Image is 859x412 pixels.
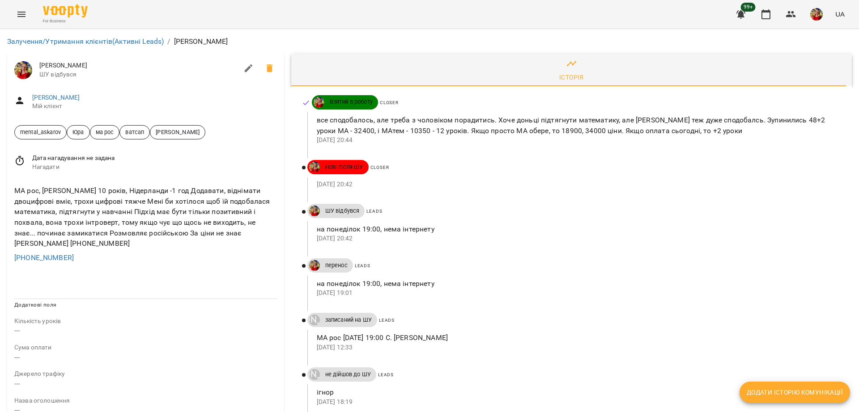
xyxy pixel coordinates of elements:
a: ДТ УКР\РОС Абасова Сабіна https://us06web.zoom.us/j/84886035086 [307,260,320,271]
span: Leads [366,209,382,214]
li: / [167,36,170,47]
p: [DATE] 20:44 [317,136,838,145]
p: --- [14,378,277,389]
span: Дата нагадування не задана [32,154,277,163]
p: field-description [14,396,277,405]
img: Voopty Logo [43,4,88,17]
span: ма рос [90,128,119,136]
span: Нові після ШУ [320,163,369,171]
span: ШУ відбувся [39,70,238,79]
p: [DATE] 20:42 [317,180,838,189]
a: [PERSON_NAME] [307,369,320,380]
a: ДТ УКР\РОС Абасова Сабіна https://us06web.zoom.us/j/84886035086 [312,97,324,108]
div: Юрій Тимочко [309,315,320,325]
span: [PERSON_NAME] [39,61,238,70]
p: [DATE] 18:19 [317,398,838,407]
span: Взятий в роботу [324,98,378,106]
span: Юра [67,128,89,136]
span: Closer [380,100,399,105]
div: Юрій Тимочко [309,369,320,380]
p: --- [14,352,277,363]
span: Нагадати [32,163,277,172]
img: ДТ УКР\РОС Абасова Сабіна https://us06web.zoom.us/j/84886035086 [309,162,320,172]
a: ДТ УКР\РОС Абасова Сабіна https://us06web.zoom.us/j/84886035086 [307,206,320,216]
span: Додати історію комунікації [747,387,843,398]
a: [PHONE_NUMBER] [14,253,74,262]
button: Menu [11,4,32,25]
button: UA [832,6,848,22]
span: mental_askarov [15,128,66,136]
span: Додаткові поля [14,302,56,308]
p: [DATE] 12:33 [317,343,838,352]
p: МА рос [DATE] 19:00 С. [PERSON_NAME] [317,332,838,343]
img: ДТ УКР\РОС Абасова Сабіна https://us06web.zoom.us/j/84886035086 [309,260,320,271]
span: [PERSON_NAME] [150,128,205,136]
span: For Business [43,18,88,24]
p: [DATE] 20:42 [317,234,838,243]
p: [DATE] 19:01 [317,289,838,298]
img: ДТ УКР\РОС Абасова Сабіна https://us06web.zoom.us/j/84886035086 [14,61,32,79]
span: Leads [379,318,395,323]
p: --- [14,325,277,336]
p: field-description [14,343,277,352]
span: 99+ [741,3,756,12]
a: [PERSON_NAME] [32,94,80,101]
span: ШУ відбувся [320,207,365,215]
span: UA [835,9,845,19]
div: Історія [559,72,584,83]
span: Leads [378,372,394,377]
p: field-description [14,370,277,378]
span: не дійшов до ШУ [320,370,376,378]
span: перенос [320,261,353,269]
p: все сподобалось, але треба з чоловіком порадитись. Хоче доньці підтягнути математику, але [PERSON... [317,115,838,136]
p: на понеділок 19:00, нема інтернету [317,224,838,235]
a: Залучення/Утримання клієнтів(Активні Leads) [7,37,164,46]
span: ватсап [120,128,149,136]
img: ДТ УКР\РОС Абасова Сабіна https://us06web.zoom.us/j/84886035086 [309,206,320,216]
span: Мій клієнт [32,102,277,111]
p: на понеділок 19:00, нема інтернету [317,278,838,289]
span: записаний на ШУ [320,316,377,324]
a: ДТ УКР\РОС Абасова Сабіна https://us06web.zoom.us/j/84886035086 [307,162,320,172]
p: ігнор [317,387,838,398]
button: Додати історію комунікації [740,382,850,403]
a: [PERSON_NAME] [307,315,320,325]
div: МА рос, [PERSON_NAME] 10 років, Нідерланди -1 год Додавати, віднімати двоцифрові вміє, трохи цифр... [13,184,279,250]
p: field-description [14,317,277,326]
span: Leads [355,263,370,268]
img: ДТ УКР\РОС Абасова Сабіна https://us06web.zoom.us/j/84886035086 [314,97,324,108]
p: [PERSON_NAME] [174,36,228,47]
span: Closer [370,165,389,170]
img: 5e634735370bbb5983f79fa1b5928c88.png [810,8,823,21]
nav: breadcrumb [7,36,852,47]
